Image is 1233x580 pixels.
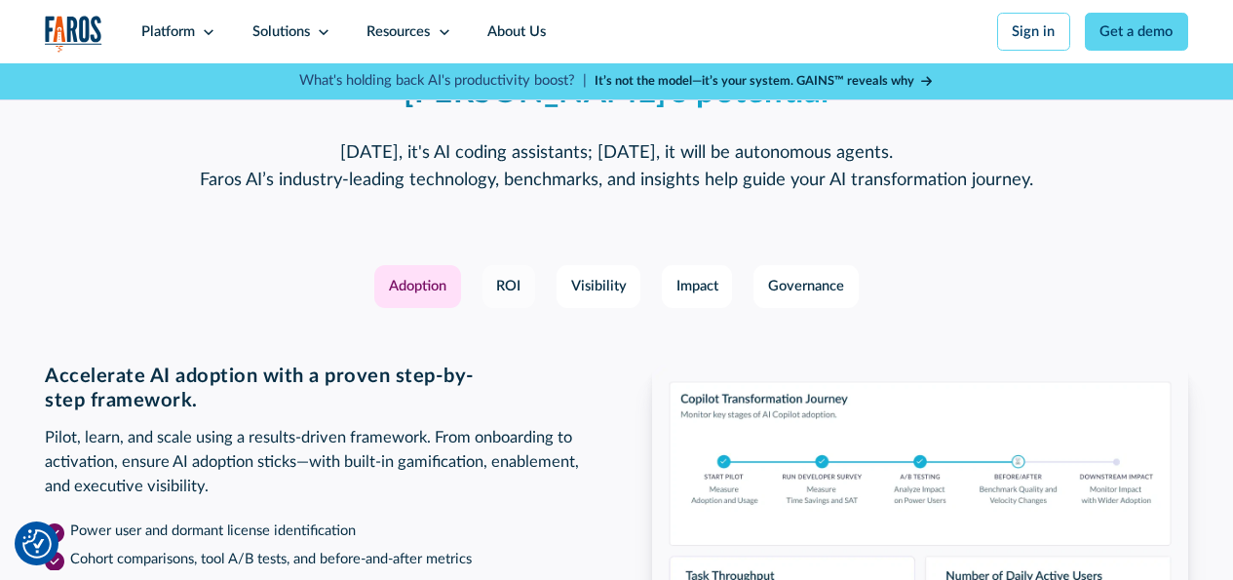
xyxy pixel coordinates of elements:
[366,21,430,43] div: Resources
[997,13,1070,51] a: Sign in
[131,167,1102,193] p: Faros AI’s industry-leading technology, benchmarks, and insights help guide your AI transformatio...
[595,75,914,87] strong: It’s not the model—it’s your system. GAINS™ reveals why
[389,276,446,297] div: Adoption
[496,276,520,297] div: ROI
[1085,13,1188,51] a: Get a demo
[404,37,1083,108] em: to realize [PERSON_NAME]’s potential
[141,21,195,43] div: Platform
[676,276,718,297] div: Impact
[571,276,627,297] div: Visibility
[22,529,52,559] img: Revisit consent button
[22,529,52,559] button: Cookie Settings
[150,37,1084,108] strong: A solution designed by developer productivity experts
[45,549,581,570] li: Cohort comparisons, tool A/B tests, and before-and-after metrics
[768,276,844,297] div: Governance
[45,426,581,498] p: Pilot, learn, and scale using a results-driven framework. From onboarding to activation, ensure A...
[595,72,934,91] a: It’s not the model—it’s your system. GAINS™ reveals why
[45,16,102,53] a: home
[252,21,310,43] div: Solutions
[45,365,581,411] h3: Accelerate AI adoption with a proven step-by-step framework.
[45,16,102,53] img: Logo of the analytics and reporting company Faros.
[131,139,1102,166] p: [DATE], it's AI coding assistants; [DATE], it will be autonomous agents.
[299,70,587,92] p: What's holding back AI's productivity boost? |
[45,521,581,542] li: Power user and dormant license identification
